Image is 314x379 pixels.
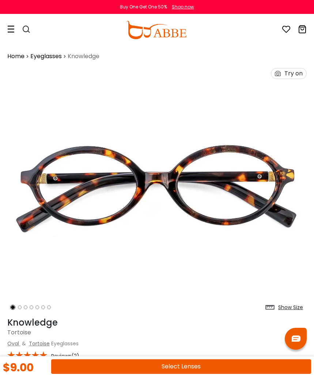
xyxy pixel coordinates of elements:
span: Eyeglasses [51,340,79,347]
a: Oval [7,340,19,347]
a: Home [7,52,24,61]
a: Tortoise [29,340,50,347]
img: chat [292,335,300,342]
img: abbeglasses.com [126,21,186,39]
span: Knowledge [68,52,99,61]
div: Shop now [172,4,194,10]
h1: Knowledge [7,318,307,328]
div: Buy One Get One 50% [120,4,167,10]
span: & [20,340,27,347]
span: Tortoise [7,328,31,337]
div: $9.00 [3,362,34,373]
a: Shop now [168,4,194,10]
img: Knowledge Tortoise Acetate Eyeglasses , UniversalBridgeFit Frames from ABBE Glasses [7,64,307,314]
div: Try on [284,68,303,79]
a: Eyeglasses [30,52,62,61]
span: Reviews(2) [51,353,79,359]
button: Select Lenses [51,359,311,374]
div: Show Size [278,304,303,311]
